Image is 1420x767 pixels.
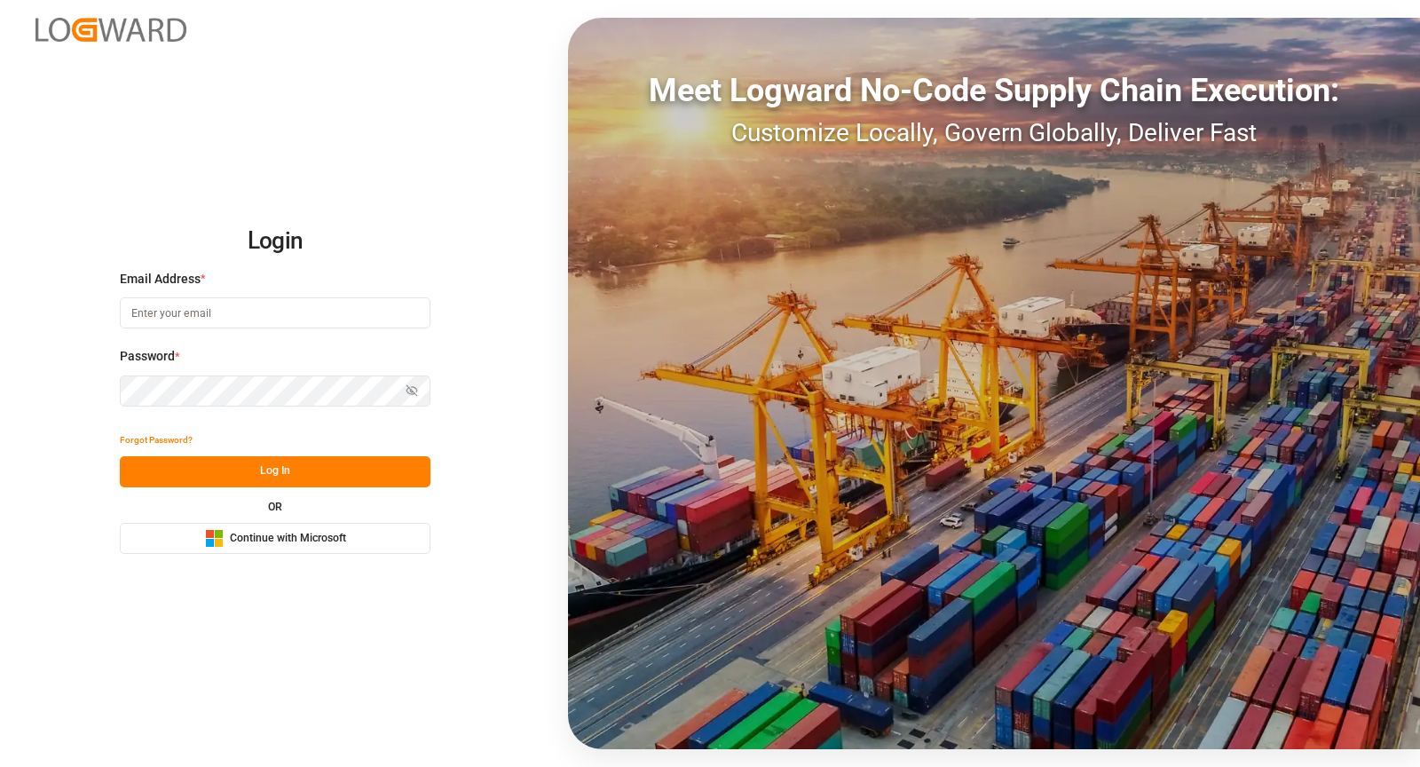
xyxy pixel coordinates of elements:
[35,18,186,42] img: Logward_new_orange.png
[120,523,430,554] button: Continue with Microsoft
[568,67,1420,115] div: Meet Logward No-Code Supply Chain Execution:
[120,425,193,456] button: Forgot Password?
[568,115,1420,152] div: Customize Locally, Govern Globally, Deliver Fast
[120,213,430,270] h2: Login
[268,502,282,512] small: OR
[120,297,430,328] input: Enter your email
[120,347,175,366] span: Password
[120,456,430,487] button: Log In
[120,270,201,289] span: Email Address
[230,531,346,547] span: Continue with Microsoft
